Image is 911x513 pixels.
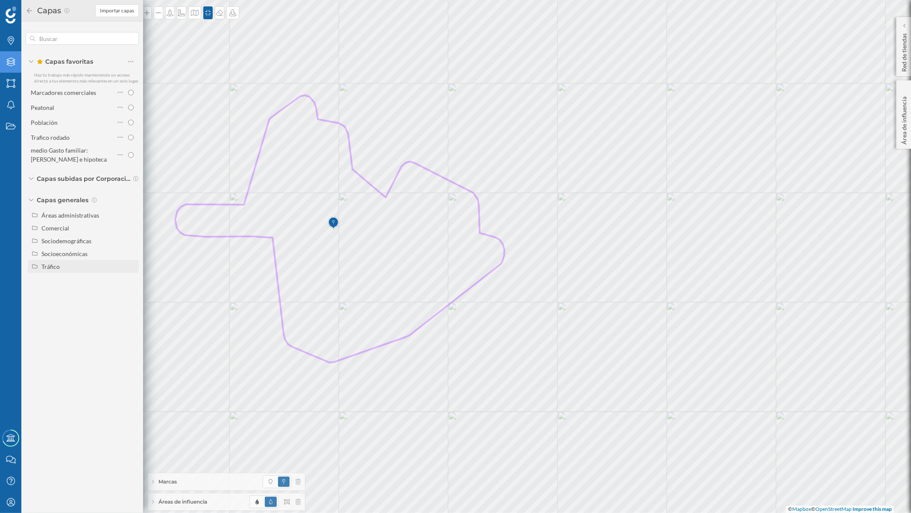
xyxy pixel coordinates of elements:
img: Geoblink Logo [6,6,16,24]
p: Red de tiendas [900,30,908,72]
h2: Capas [33,4,64,18]
div: Peatonal [31,104,54,111]
div: © © [786,506,894,513]
div: Tráfico [41,263,60,270]
span: Áreas de influencia [158,498,207,506]
div: Sociodemográficas [41,237,91,245]
span: Capas favoritas [37,57,93,66]
div: medio Gasto familiar: [PERSON_NAME] e hipoteca [31,147,107,163]
span: Capas generales [37,196,88,204]
a: OpenStreetMap [815,506,852,512]
span: Marcas [158,478,177,486]
div: Población [31,119,58,126]
span: Soporte [17,6,47,14]
img: Marker [328,215,339,232]
span: Importar capas [100,7,134,15]
div: Marcadores comerciales [31,89,96,96]
span: Capas subidas por Corporación Alimentaria Guissona (BonÀrea) [37,174,131,183]
a: Mapbox [792,506,811,512]
a: Improve this map [852,506,892,512]
div: Trafico rodado [31,134,70,141]
p: Área de influencia [900,93,908,144]
div: Áreas administrativas [41,212,99,219]
div: Socioeconómicas [41,250,88,257]
span: Haz tu trabajo más rápido manteniendo un acceso directo a tus elementos más relevantes en un solo... [34,72,139,83]
div: Comercial [41,224,69,232]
